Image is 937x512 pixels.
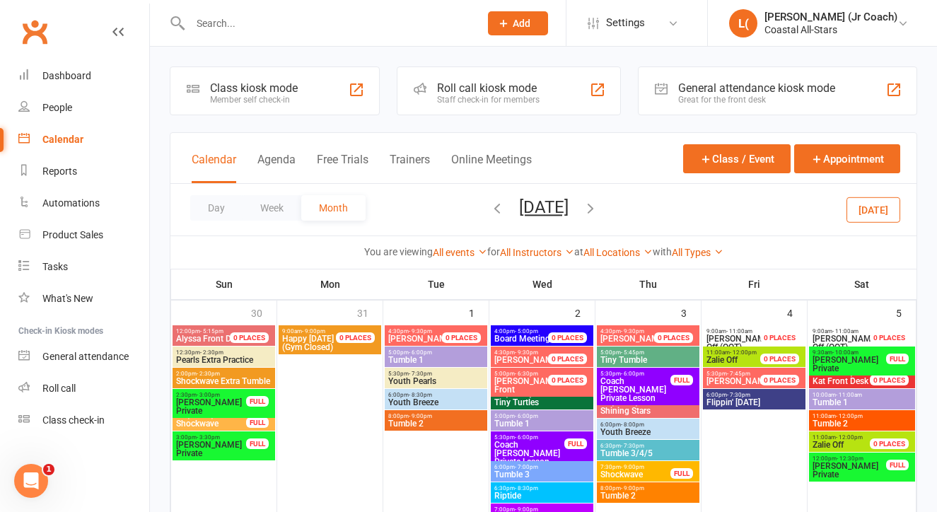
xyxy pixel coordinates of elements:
div: 0 PLACES [760,332,799,343]
input: Search... [186,13,470,33]
span: Shockwave [175,419,247,428]
span: Shockwave Extra Tumble [175,377,272,385]
span: [PERSON_NAME] [494,355,560,365]
span: Alyssa Front Desk [176,334,244,344]
span: 9:00am [812,328,887,334]
span: - 9:30pm [515,349,538,356]
div: People [42,102,72,113]
a: Reports [18,156,149,187]
span: - 12:30pm [837,455,863,462]
span: Youth Breeze [600,428,697,436]
div: FULL [246,417,269,428]
iframe: Intercom live chat [14,464,48,498]
div: Calendar [42,134,83,145]
span: 5:30pm [706,371,777,377]
span: - 9:00pm [621,485,644,491]
button: [DATE] [519,197,569,217]
span: 6:30pm [600,443,697,449]
span: Coach [PERSON_NAME] Private Lesson [600,377,671,402]
span: - 6:00pm [409,349,432,356]
span: - 9:00pm [302,328,325,334]
span: 5:00pm [600,349,697,356]
span: 8:00pm [600,485,697,491]
button: Class / Event [683,144,791,173]
span: - 8:30pm [409,392,432,398]
span: - 7:45pm [727,371,750,377]
span: Tumble 2 [388,419,484,428]
span: - 8:00pm [621,421,644,428]
div: 0 PLACES [760,354,799,364]
a: All Instructors [500,247,574,258]
button: Day [190,195,243,221]
th: Tue [383,269,489,299]
span: - 6:30pm [515,371,538,377]
span: Tumble 2 [812,419,912,428]
div: 0 PLACES [654,332,693,343]
div: 5 [896,301,916,324]
span: 11:00am [812,434,887,441]
span: Settings [606,7,645,39]
span: - 8:30pm [515,485,538,491]
div: FULL [670,468,693,479]
button: Appointment [794,144,900,173]
span: - 5:15pm [200,328,223,334]
div: 0 PLACES [870,438,909,449]
span: - 11:00am [832,328,859,334]
span: 3:00pm [175,434,247,441]
span: 5:30pm [494,434,565,441]
span: - 2:30pm [197,371,220,377]
button: Add [488,11,548,35]
div: Class kiosk mode [210,81,298,95]
span: Coach [PERSON_NAME] Private Lesson [494,441,565,466]
div: Dashboard [42,70,91,81]
span: [PERSON_NAME] Front [494,376,560,395]
span: 6:00pm [706,392,803,398]
div: Staff check-in for members [437,95,540,105]
span: - 6:00pm [515,413,538,419]
span: - 7:30pm [727,392,750,398]
span: Tumble 1 [388,356,484,364]
a: All Types [672,247,723,258]
span: 5:00pm [388,349,484,356]
th: Sun [171,269,277,299]
a: Class kiosk mode [18,405,149,436]
span: - 7:30pm [621,443,644,449]
div: 0 PLACES [548,375,587,385]
div: 0 PLACES [760,375,799,385]
span: 9:30am [812,349,887,356]
span: 9:00am [706,328,777,334]
th: Thu [595,269,702,299]
a: Tasks [18,251,149,283]
span: 4:30pm [494,349,565,356]
a: What's New [18,283,149,315]
a: Dashboard [18,60,149,92]
button: Free Trials [317,153,368,183]
span: Youth Breeze [388,398,484,407]
span: Youth Pearls [388,377,484,385]
div: General attendance kiosk mode [678,81,835,95]
div: What's New [42,293,93,304]
span: Tumble 1 [812,398,912,407]
div: Roll call kiosk mode [437,81,540,95]
button: Calendar [192,153,236,183]
th: Fri [702,269,808,299]
a: All events [433,247,487,258]
span: Happy [DATE] [282,334,334,344]
div: Reports [42,165,77,177]
strong: with [653,246,672,257]
span: 6:00pm [600,421,697,428]
button: Agenda [257,153,296,183]
span: - 9:00pm [409,413,432,419]
div: FULL [670,375,693,385]
span: 10:00am [812,392,912,398]
span: Board Meeting [494,334,550,344]
span: [PERSON_NAME] [388,334,454,344]
div: FULL [564,438,587,449]
span: 5:00pm [494,371,565,377]
div: 0 PLACES [548,332,587,343]
span: - 12:00pm [730,349,757,356]
span: [PERSON_NAME] Private [175,398,247,415]
button: Online Meetings [451,153,532,183]
span: [PERSON_NAME] Off (OOT) [706,334,772,352]
span: 6:00pm [494,464,590,470]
